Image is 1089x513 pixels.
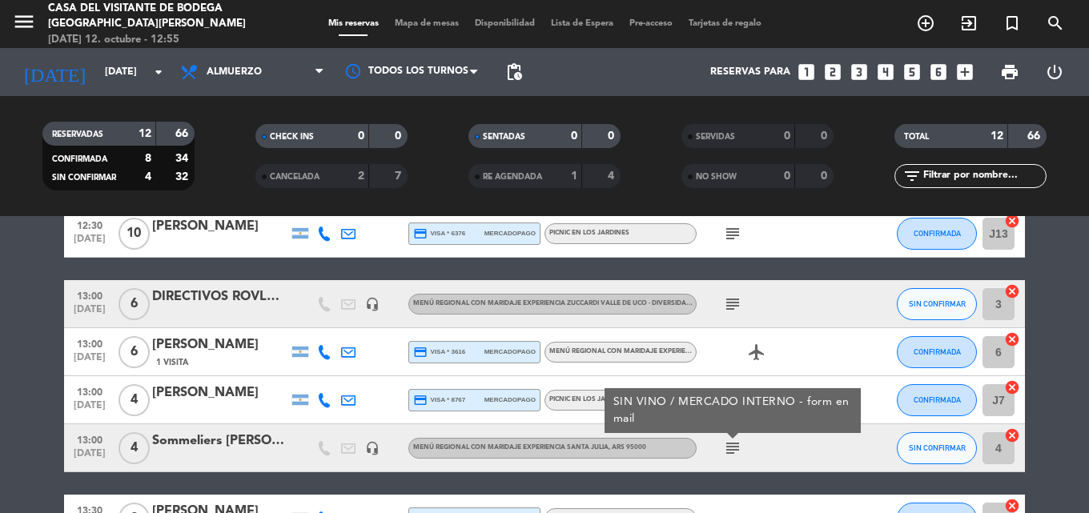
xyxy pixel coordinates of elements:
[70,430,110,448] span: 13:00
[991,130,1003,142] strong: 12
[897,336,977,368] button: CONFIRMADA
[52,155,107,163] span: CONFIRMADA
[543,19,621,28] span: Lista de Espera
[156,356,188,369] span: 1 Visita
[784,130,790,142] strong: 0
[747,343,766,362] i: airplanemode_active
[1046,14,1065,33] i: search
[70,304,110,323] span: [DATE]
[175,128,191,139] strong: 66
[413,345,465,359] span: visa * 3616
[48,32,260,48] div: [DATE] 12. octubre - 12:55
[613,394,853,427] div: SIN VINO / MERCADO INTERNO - form en mail
[70,382,110,400] span: 13:00
[849,62,870,82] i: looks_3
[270,133,314,141] span: CHECK INS
[358,170,364,182] strong: 2
[467,19,543,28] span: Disponibilidad
[909,299,966,308] span: SIN CONFIRMAR
[549,230,629,236] span: Picnic en los Jardines
[904,133,929,141] span: TOTAL
[723,224,742,243] i: subject
[119,336,150,368] span: 6
[483,133,525,141] span: SENTADAS
[413,226,428,241] i: credit_card
[821,130,830,142] strong: 0
[145,171,151,182] strong: 4
[152,335,288,355] div: [PERSON_NAME]
[152,383,288,403] div: [PERSON_NAME]
[914,229,961,238] span: CONFIRMADA
[1004,427,1020,443] i: cancel
[710,66,790,78] span: Reservas para
[696,173,737,181] span: NO SHOW
[270,173,319,181] span: CANCELADA
[608,170,617,182] strong: 4
[1045,62,1064,82] i: power_settings_new
[52,130,103,138] span: RESERVADAS
[395,130,404,142] strong: 0
[609,444,646,451] span: , ARS 95000
[484,347,536,357] span: mercadopago
[1003,14,1022,33] i: turned_in_not
[207,66,262,78] span: Almuerzo
[413,393,465,407] span: visa * 8767
[504,62,524,82] span: pending_actions
[723,439,742,458] i: subject
[959,14,978,33] i: exit_to_app
[897,288,977,320] button: SIN CONFIRMAR
[608,130,617,142] strong: 0
[365,441,380,455] i: headset_mic
[914,395,961,404] span: CONFIRMADA
[119,432,150,464] span: 4
[119,218,150,250] span: 10
[48,1,260,32] div: Casa del Visitante de Bodega [GEOGRAPHIC_DATA][PERSON_NAME]
[1032,48,1077,96] div: LOG OUT
[149,62,168,82] i: arrow_drop_down
[549,396,629,403] span: Picnic en los Jardines
[387,19,467,28] span: Mapa de mesas
[928,62,949,82] i: looks_6
[902,62,922,82] i: looks_5
[909,443,966,452] span: SIN CONFIRMAR
[139,128,151,139] strong: 12
[796,62,817,82] i: looks_one
[70,448,110,467] span: [DATE]
[914,347,961,356] span: CONFIRMADA
[358,130,364,142] strong: 0
[12,10,36,34] i: menu
[723,295,742,314] i: subject
[70,400,110,419] span: [DATE]
[897,218,977,250] button: CONFIRMADA
[875,62,896,82] i: looks_4
[145,153,151,164] strong: 8
[897,432,977,464] button: SIN CONFIRMAR
[784,170,790,182] strong: 0
[821,170,830,182] strong: 0
[902,166,922,186] i: filter_list
[12,54,97,90] i: [DATE]
[70,234,110,252] span: [DATE]
[70,334,110,352] span: 13:00
[395,170,404,182] strong: 7
[175,171,191,182] strong: 32
[70,352,110,371] span: [DATE]
[922,167,1046,185] input: Filtrar por nombre...
[175,153,191,164] strong: 34
[152,216,288,237] div: [PERSON_NAME]
[484,395,536,405] span: mercadopago
[571,170,577,182] strong: 1
[822,62,843,82] i: looks_two
[152,431,288,451] div: Sommeliers [PERSON_NAME] Restó
[413,300,733,307] span: Menú Regional con maridaje Experiencia Zuccardi Valle de Uco · Diversidad
[1004,213,1020,229] i: cancel
[549,348,745,355] span: Menú Regional con maridaje Experiencia Santa Julia
[119,384,150,416] span: 4
[1004,331,1020,347] i: cancel
[320,19,387,28] span: Mis reservas
[70,215,110,234] span: 12:30
[571,130,577,142] strong: 0
[152,287,288,307] div: DIRECTIVOS ROVLAN (GO BAR)
[12,10,36,39] button: menu
[1004,379,1020,395] i: cancel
